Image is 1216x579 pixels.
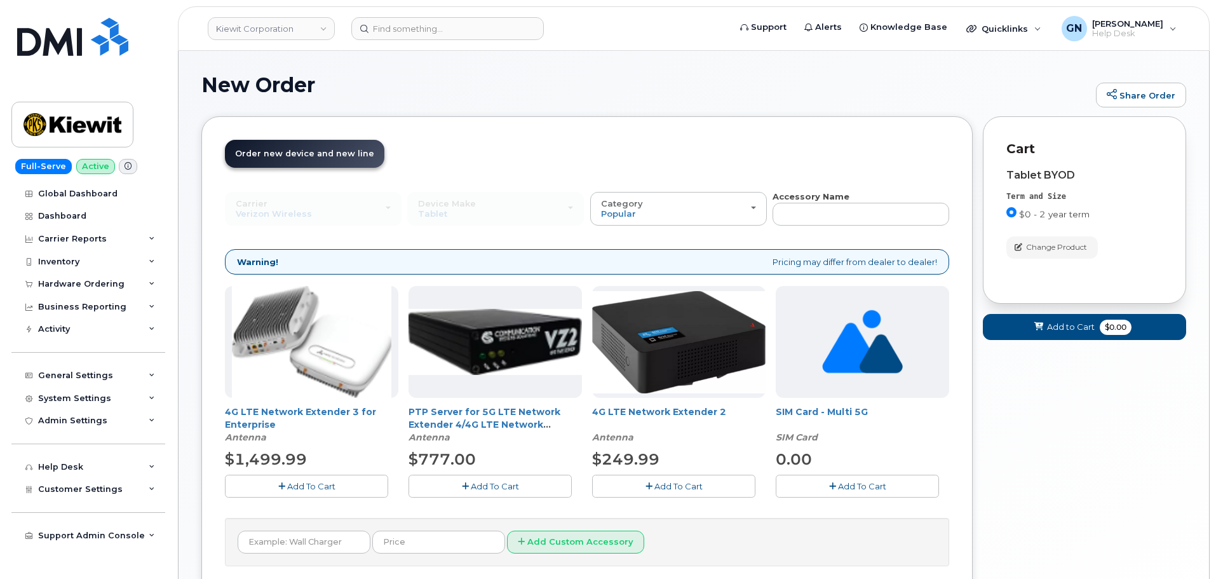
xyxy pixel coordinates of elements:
[409,405,582,444] div: PTP Server for 5G LTE Network Extender 4/4G LTE Network Extender 3
[776,405,949,444] div: SIM Card - Multi 5G
[225,475,388,497] button: Add To Cart
[1026,242,1087,253] span: Change Product
[1006,140,1163,158] p: Cart
[287,481,335,491] span: Add To Cart
[1006,236,1098,259] button: Change Product
[201,74,1090,96] h1: New Order
[372,531,505,554] input: Price
[237,256,278,268] strong: Warning!
[225,450,307,468] span: $1,499.99
[409,450,476,468] span: $777.00
[1006,170,1163,181] div: Tablet BYOD
[592,450,659,468] span: $249.99
[409,475,572,497] button: Add To Cart
[471,481,519,491] span: Add To Cart
[235,149,374,158] span: Order new device and new line
[592,291,766,393] img: 4glte_extender.png
[601,198,643,208] span: Category
[1096,83,1186,108] a: Share Order
[592,432,633,443] em: Antenna
[409,406,560,443] a: PTP Server for 5G LTE Network Extender 4/4G LTE Network Extender 3
[776,406,868,418] a: SIM Card - Multi 5G
[1047,321,1095,333] span: Add to Cart
[225,405,398,444] div: 4G LTE Network Extender 3 for Enterprise
[409,432,450,443] em: Antenna
[773,191,849,201] strong: Accessory Name
[232,286,392,398] img: casa.png
[592,405,766,444] div: 4G LTE Network Extender 2
[225,432,266,443] em: Antenna
[592,475,755,497] button: Add To Cart
[409,309,582,375] img: Casa_Sysem.png
[225,406,376,430] a: 4G LTE Network Extender 3 for Enterprise
[1006,191,1163,202] div: Term and Size
[1161,524,1206,569] iframe: Messenger Launcher
[590,192,767,225] button: Category Popular
[776,475,939,497] button: Add To Cart
[983,314,1186,340] button: Add to Cart $0.00
[601,208,636,219] span: Popular
[822,286,903,398] img: no_image_found-2caef05468ed5679b831cfe6fc140e25e0c280774317ffc20a367ab7fd17291e.png
[592,406,726,418] a: 4G LTE Network Extender 2
[225,249,949,275] div: Pricing may differ from dealer to dealer!
[1100,320,1132,335] span: $0.00
[654,481,703,491] span: Add To Cart
[1006,207,1017,217] input: $0 - 2 year term
[238,531,370,554] input: Example: Wall Charger
[838,481,886,491] span: Add To Cart
[507,531,644,554] button: Add Custom Accessory
[776,450,812,468] span: 0.00
[1019,209,1090,219] span: $0 - 2 year term
[776,432,818,443] em: SIM Card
